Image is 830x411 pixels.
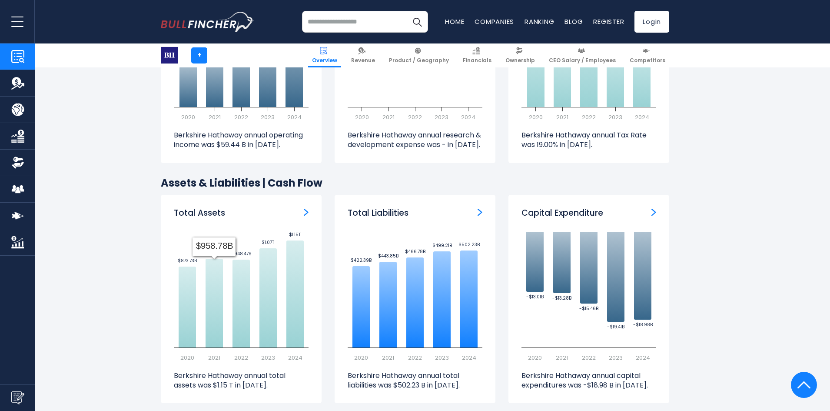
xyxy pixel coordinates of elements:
[308,43,341,67] a: Overview
[478,208,482,217] a: Total Liabilities
[408,113,422,121] text: 2022
[347,43,379,67] a: Revenue
[234,354,248,362] text: 2022
[181,113,195,121] text: 2020
[348,371,482,391] p: Berkshire Hathaway annual total liabilities was $502.23 B in [DATE].
[630,57,665,64] span: Competitors
[505,57,535,64] span: Ownership
[408,354,422,362] text: 2022
[180,354,194,362] text: 2020
[161,12,254,32] img: bullfincher logo
[445,17,464,26] a: Home
[459,43,495,67] a: Financials
[582,354,596,362] text: 2022
[521,130,656,150] p: Berkshire Hathaway annual Tax Rate was 19.00% in [DATE].
[348,208,408,219] h3: Total Liabilities
[579,305,598,312] text: -$15.46B
[382,113,395,121] text: 2021
[234,113,248,121] text: 2022
[178,257,197,264] text: $873.73B
[406,11,428,33] button: Search
[608,113,622,121] text: 2023
[461,113,475,121] text: 2024
[11,156,24,169] img: Ownership
[556,113,568,121] text: 2021
[289,231,301,238] text: $1.15T
[651,208,656,217] a: Capital Expenditure
[209,113,221,121] text: 2021
[382,354,394,362] text: 2021
[351,57,375,64] span: Revenue
[174,371,309,391] p: Berkshire Hathaway annual total assets was $1.15 T in [DATE].
[582,113,596,121] text: 2022
[287,113,302,121] text: 2024
[501,43,539,67] a: Ownership
[521,371,656,391] p: Berkshire Hathaway annual capital expenditures was -$18.98 B in [DATE].
[552,295,571,301] text: -$13.28B
[389,57,449,64] span: Product / Geography
[231,251,251,257] text: $948.47B
[463,57,491,64] span: Financials
[432,242,452,249] text: $499.21B
[208,354,220,362] text: 2021
[633,321,653,328] text: -$18.98B
[378,253,398,259] text: $443.85B
[348,130,482,150] p: Berkshire Hathaway annual research & development expense was - in [DATE].
[261,113,275,121] text: 2023
[435,354,449,362] text: 2023
[191,47,207,63] a: +
[526,294,544,300] text: -$13.01B
[304,208,309,217] a: Total Assets
[626,43,669,67] a: Competitors
[174,208,225,219] h3: Total Assets
[355,113,369,121] text: 2020
[161,12,254,32] a: Go to homepage
[525,17,554,26] a: Ranking
[458,241,480,248] text: $502.23B
[636,354,650,362] text: 2024
[435,113,448,121] text: 2023
[204,250,225,256] text: $958.78B
[556,354,568,362] text: 2021
[635,113,649,121] text: 2024
[545,43,620,67] a: CEO Salary / Employees
[174,130,309,150] p: Berkshire Hathaway annual operating income was $59.44 B in [DATE].
[609,354,623,362] text: 2023
[607,324,624,330] text: -$19.41B
[521,208,603,219] h3: Capital Expenditure
[161,47,178,63] img: BRK-B logo
[261,354,275,362] text: 2023
[634,11,669,33] a: Login
[462,354,476,362] text: 2024
[549,57,616,64] span: CEO Salary / Employees
[528,354,542,362] text: 2020
[354,354,368,362] text: 2020
[529,113,543,121] text: 2020
[161,176,669,190] h2: Assets & Liabilities | Cash Flow
[351,257,372,264] text: $422.39B
[405,248,425,255] text: $466.78B
[288,354,302,362] text: 2024
[385,43,453,67] a: Product / Geography
[564,17,583,26] a: Blog
[593,17,624,26] a: Register
[312,57,337,64] span: Overview
[475,17,514,26] a: Companies
[262,239,274,246] text: $1.07T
